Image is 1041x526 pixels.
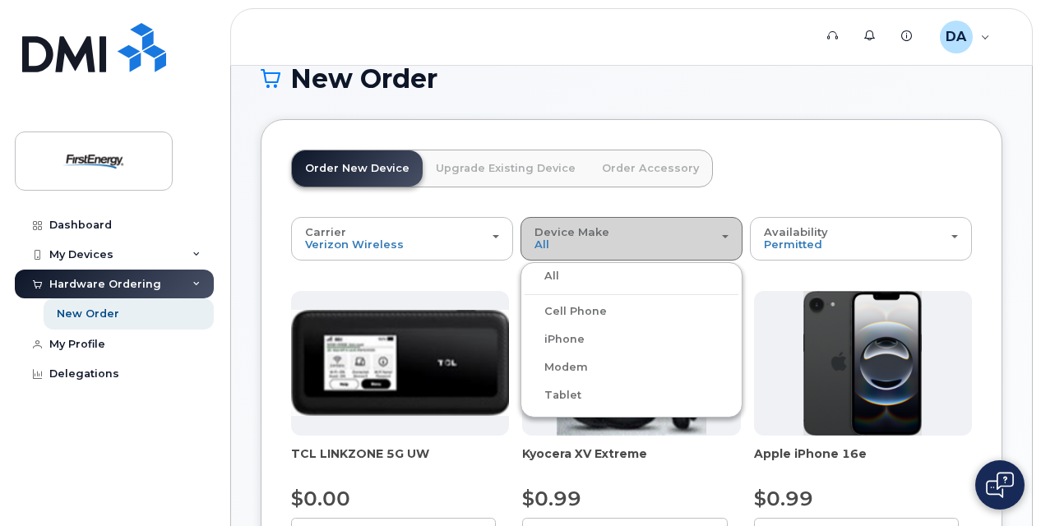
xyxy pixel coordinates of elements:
[754,487,813,510] span: $0.99
[589,150,712,187] a: Order Accessory
[291,310,509,416] img: linkzone5g.png
[522,445,740,478] div: Kyocera XV Extreme
[291,445,509,478] div: TCL LINKZONE 5G UW
[946,27,966,47] span: DA
[525,330,585,349] label: iPhone
[525,358,588,377] label: Modem
[291,217,513,260] button: Carrier Verizon Wireless
[764,225,828,238] span: Availability
[292,150,423,187] a: Order New Device
[305,238,404,251] span: Verizon Wireless
[520,217,743,260] button: Device Make All
[522,487,581,510] span: $0.99
[534,225,609,238] span: Device Make
[750,217,972,260] button: Availability Permitted
[423,150,589,187] a: Upgrade Existing Device
[986,472,1014,498] img: Open chat
[534,238,549,251] span: All
[291,487,350,510] span: $0.00
[928,21,1002,53] div: Dickerson, Aaron
[525,385,581,405] label: Tablet
[525,266,559,286] label: All
[754,445,972,478] div: Apple iPhone 16e
[764,238,822,251] span: Permitted
[803,291,922,436] img: iphone16e.png
[305,225,346,238] span: Carrier
[261,64,1002,93] h1: New Order
[525,302,607,321] label: Cell Phone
